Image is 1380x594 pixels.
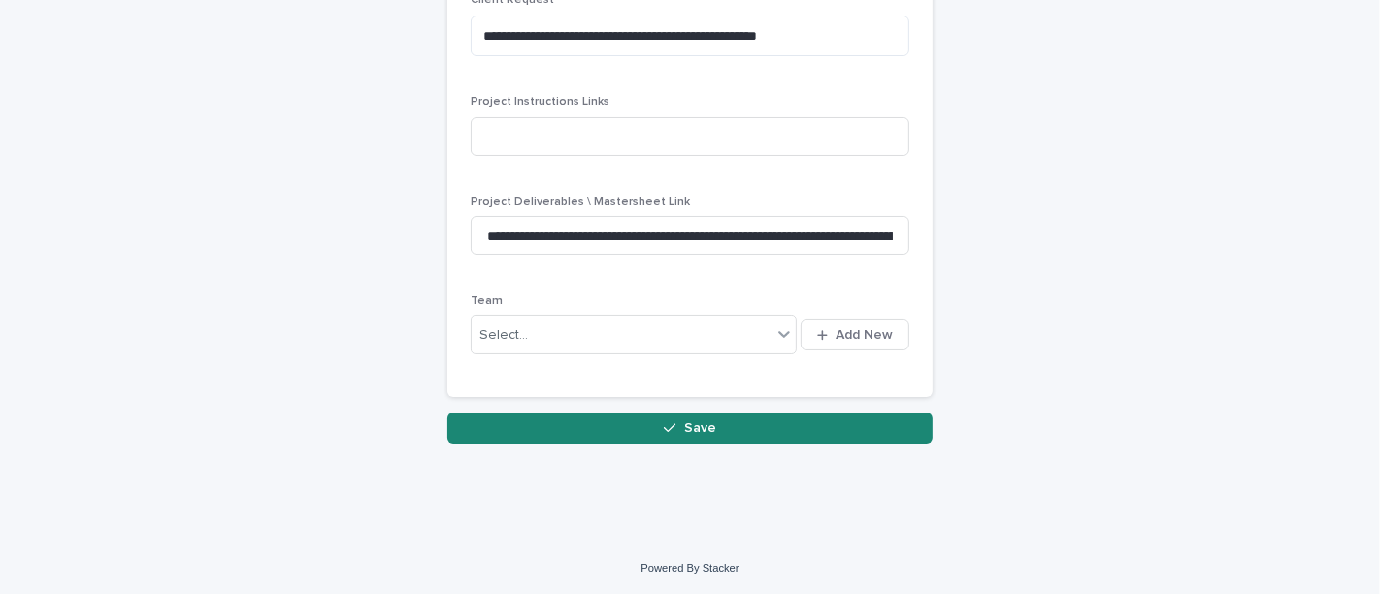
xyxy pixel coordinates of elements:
span: Project Deliverables \ Mastersheet Link [471,196,690,208]
button: Add New [801,319,909,350]
a: Powered By Stacker [641,562,739,574]
span: Project Instructions Links [471,96,609,108]
button: Save [447,412,933,444]
span: Team [471,295,503,307]
div: Select... [479,325,528,346]
span: Add New [836,328,893,342]
span: Save [684,421,716,435]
